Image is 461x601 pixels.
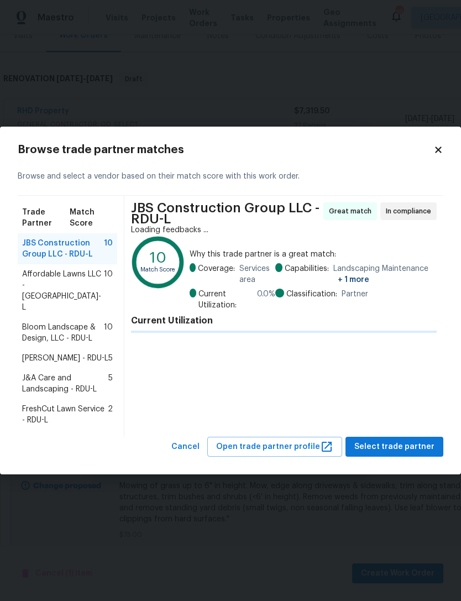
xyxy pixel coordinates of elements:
[345,437,443,457] button: Select trade partner
[18,158,443,196] div: Browse and select a vendor based on their match score with this work order.
[22,269,104,313] span: Affordable Lawns LLC - [GEOGRAPHIC_DATA]-L
[150,250,166,265] text: 10
[131,202,320,224] span: JBS Construction Group LLC - RDU-L
[286,289,337,300] span: Classification:
[131,315,437,326] h4: Current Utilization
[22,373,108,395] span: J&A Care and Landscaping - RDU-L
[70,207,113,229] span: Match Score
[285,263,329,285] span: Capabilities:
[108,373,113,395] span: 5
[18,144,433,155] h2: Browse trade partner matches
[216,440,333,454] span: Open trade partner profile
[239,263,275,285] span: Services area
[354,440,434,454] span: Select trade partner
[104,238,113,260] span: 10
[131,224,437,236] div: Loading feedbacks ...
[108,404,113,426] span: 2
[207,437,342,457] button: Open trade partner profile
[171,440,200,454] span: Cancel
[140,266,176,273] text: Match Score
[22,238,104,260] span: JBS Construction Group LLC - RDU-L
[190,249,437,260] span: Why this trade partner is a great match:
[386,206,436,217] span: In compliance
[22,353,108,364] span: [PERSON_NAME] - RDU-L
[198,263,235,285] span: Coverage:
[257,289,275,311] span: 0.0 %
[22,322,104,344] span: Bloom Landscape & Design, LLC - RDU-L
[104,322,113,344] span: 10
[329,206,376,217] span: Great match
[22,207,70,229] span: Trade Partner
[342,289,368,300] span: Partner
[22,404,108,426] span: FreshCut Lawn Service - RDU-L
[198,289,253,311] span: Current Utilization:
[108,353,113,364] span: 5
[167,437,204,457] button: Cancel
[338,276,369,284] span: + 1 more
[333,263,437,285] span: Landscaping Maintenance
[104,269,113,313] span: 10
